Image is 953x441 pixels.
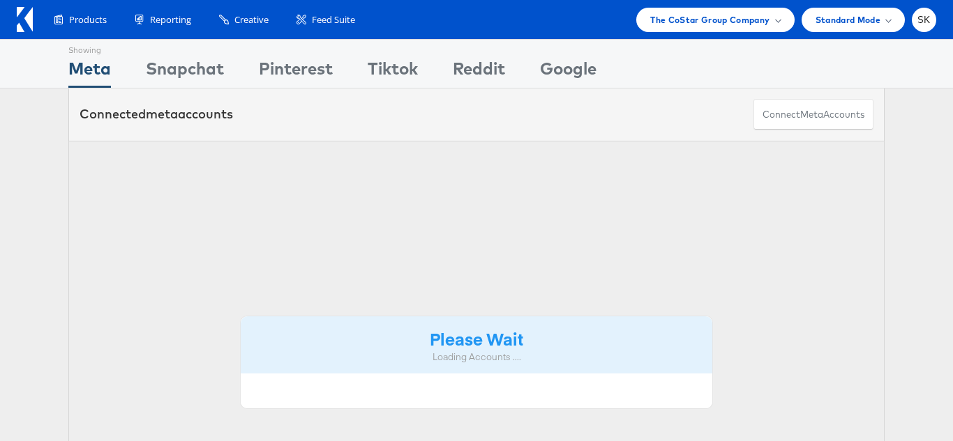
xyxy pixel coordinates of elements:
div: Reddit [453,56,505,88]
div: Connected accounts [80,105,233,123]
span: Reporting [150,13,191,26]
strong: Please Wait [430,327,523,350]
span: SK [917,15,931,24]
button: ConnectmetaAccounts [753,99,873,130]
div: Loading Accounts .... [251,350,702,364]
div: Showing [68,40,111,56]
div: Pinterest [259,56,333,88]
span: Products [69,13,107,26]
span: The CoStar Group Company [650,13,770,27]
div: Meta [68,56,111,88]
span: Creative [234,13,269,26]
span: Standard Mode [816,13,880,27]
div: Google [540,56,596,88]
span: meta [146,106,178,122]
div: Tiktok [368,56,418,88]
span: Feed Suite [312,13,355,26]
div: Snapchat [146,56,224,88]
span: meta [800,108,823,121]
